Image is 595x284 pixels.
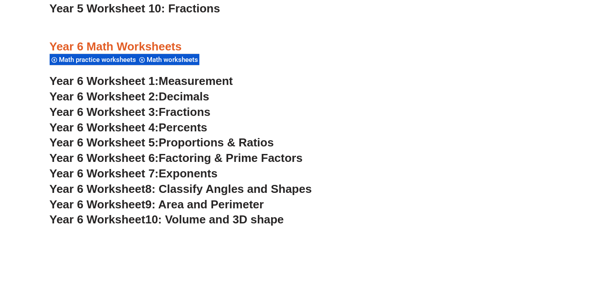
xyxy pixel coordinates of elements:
[50,121,207,134] a: Year 6 Worksheet 4:Percents
[50,39,546,54] h3: Year 6 Math Worksheets
[50,182,312,196] a: Year 6 Worksheet8: Classify Angles and Shapes
[50,74,233,88] a: Year 6 Worksheet 1:Measurement
[50,213,145,226] span: Year 6 Worksheet
[145,182,312,196] span: 8: Classify Angles and Shapes
[159,121,207,134] span: Percents
[145,198,264,211] span: 9: Area and Perimeter
[50,167,159,180] span: Year 6 Worksheet 7:
[159,90,209,103] span: Decimals
[50,54,137,65] div: Math practice worksheets
[50,105,210,119] a: Year 6 Worksheet 3:Fractions
[59,56,139,64] span: Math practice worksheets
[159,167,218,180] span: Exponents
[50,74,159,88] span: Year 6 Worksheet 1:
[147,56,201,64] span: Math worksheets
[50,90,159,103] span: Year 6 Worksheet 2:
[447,184,595,284] iframe: Chat Widget
[159,136,274,149] span: Proportions & Ratios
[137,54,199,65] div: Math worksheets
[50,105,159,119] span: Year 6 Worksheet 3:
[50,198,264,211] a: Year 6 Worksheet9: Area and Perimeter
[50,136,159,149] span: Year 6 Worksheet 5:
[50,136,274,149] a: Year 6 Worksheet 5:Proportions & Ratios
[50,198,145,211] span: Year 6 Worksheet
[159,105,210,119] span: Fractions
[50,121,159,134] span: Year 6 Worksheet 4:
[50,90,210,103] a: Year 6 Worksheet 2:Decimals
[50,151,159,165] span: Year 6 Worksheet 6:
[50,151,303,165] a: Year 6 Worksheet 6:Factoring & Prime Factors
[50,182,145,196] span: Year 6 Worksheet
[50,2,220,15] a: Year 5 Worksheet 10: Fractions
[145,213,284,226] span: 10: Volume and 3D shape
[50,167,218,180] a: Year 6 Worksheet 7:Exponents
[159,151,303,165] span: Factoring & Prime Factors
[159,74,233,88] span: Measurement
[50,213,284,226] a: Year 6 Worksheet10: Volume and 3D shape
